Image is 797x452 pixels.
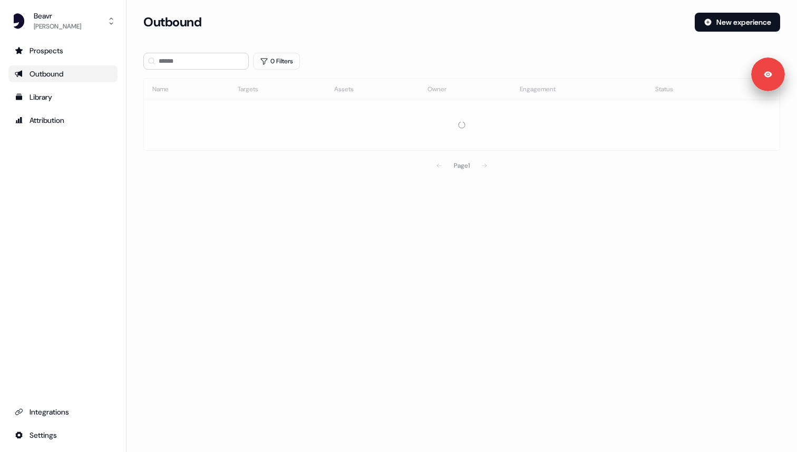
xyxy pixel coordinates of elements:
div: Library [15,92,111,102]
button: Beavr[PERSON_NAME] [8,8,118,34]
button: New experience [695,13,780,32]
div: Outbound [15,69,111,79]
h3: Outbound [143,14,201,30]
div: Prospects [15,45,111,56]
div: Settings [15,430,111,440]
a: Go to integrations [8,403,118,420]
div: Integrations [15,407,111,417]
a: Go to prospects [8,42,118,59]
div: Beavr [34,11,81,21]
div: [PERSON_NAME] [34,21,81,32]
a: Go to templates [8,89,118,105]
div: Attribution [15,115,111,126]
a: Go to integrations [8,427,118,444]
button: 0 Filters [253,53,300,70]
a: Go to outbound experience [8,65,118,82]
a: Go to attribution [8,112,118,129]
